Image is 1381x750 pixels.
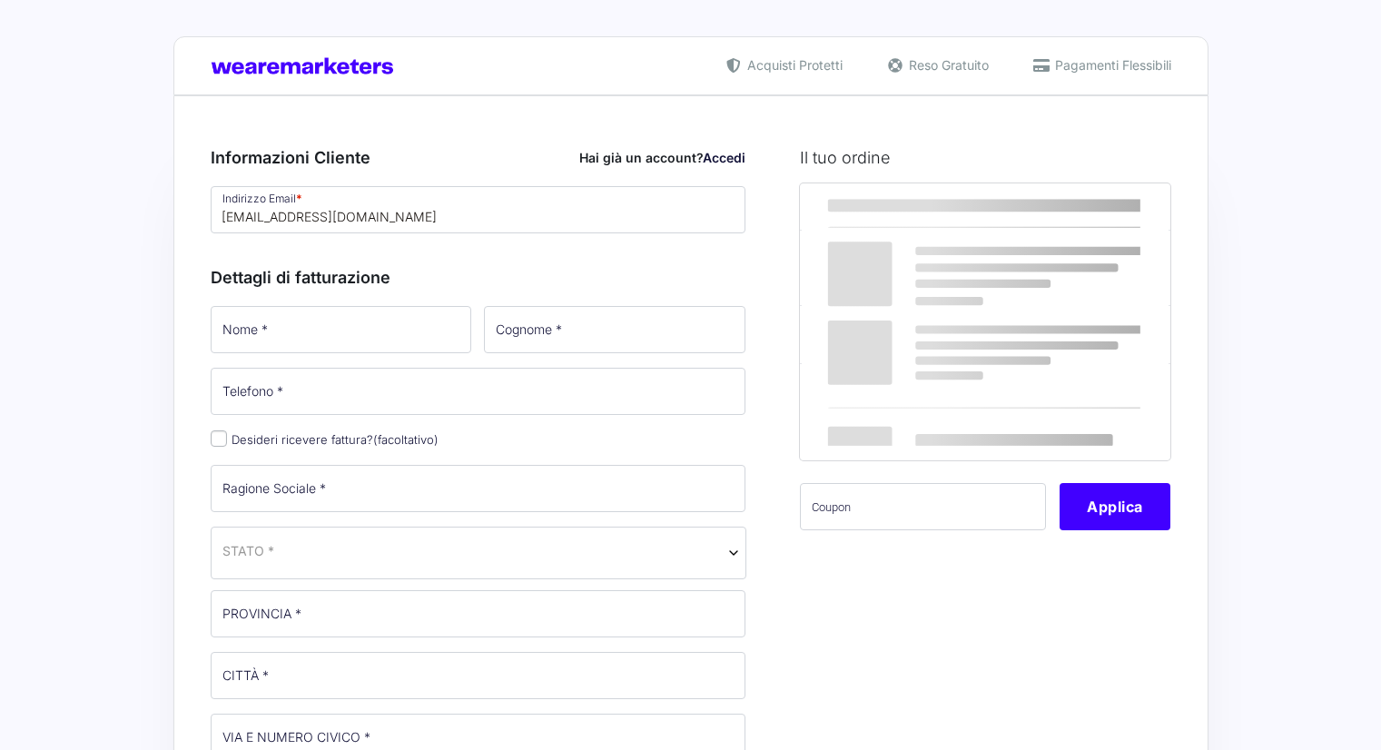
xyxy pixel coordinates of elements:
[211,527,746,579] span: Italia
[211,265,746,290] h3: Dettagli di fatturazione
[703,150,745,165] a: Accedi
[211,590,746,637] input: PROVINCIA *
[373,432,439,447] span: (facoltativo)
[211,186,746,233] input: Indirizzo Email *
[211,652,746,699] input: CITTÀ *
[800,145,1170,170] h3: Il tuo ordine
[211,430,227,447] input: Desideri ricevere fattura?(facoltativo)
[743,55,843,74] span: Acquisti Protetti
[211,368,746,415] input: Telefono *
[222,541,274,560] span: STATO *
[800,231,1031,306] td: Marketers World 2025 - MW25 Ticket Standard
[1060,483,1170,530] button: Applica
[904,55,989,74] span: Reso Gratuito
[1031,183,1171,231] th: Subtotale
[211,145,746,170] h3: Informazioni Cliente
[222,541,735,560] span: Italia
[484,306,745,353] input: Cognome *
[211,306,472,353] input: Nome *
[800,363,1031,460] th: Totale
[800,306,1031,363] th: Subtotale
[800,483,1046,530] input: Coupon
[800,183,1031,231] th: Prodotto
[15,679,69,734] iframe: Customerly Messenger Launcher
[1051,55,1171,74] span: Pagamenti Flessibili
[579,148,745,167] div: Hai già un account?
[211,465,746,512] input: Ragione Sociale *
[211,432,439,447] label: Desideri ricevere fattura?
